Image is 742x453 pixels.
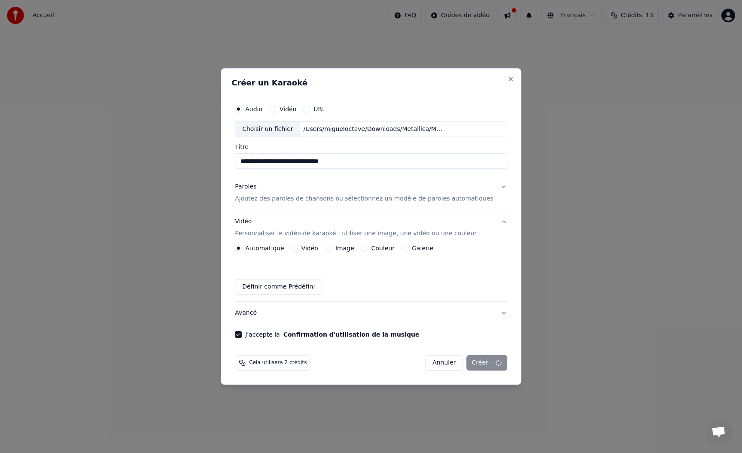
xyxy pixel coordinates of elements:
[235,302,507,324] button: Avancé
[235,144,507,150] label: Titre
[235,279,322,295] button: Définir comme Prédéfini
[235,183,256,192] div: Paroles
[300,125,446,134] div: /Users/migueloctave/Downloads/Metallica/Metallica (Remastered Expanded Edition) [Explicit]/01 - E...
[235,176,507,210] button: ParolesAjoutez des paroles de chansons ou sélectionnez un modèle de paroles automatiques
[371,245,395,251] label: Couleur
[235,122,300,137] div: Choisir un fichier
[412,245,433,251] label: Galerie
[313,106,325,112] label: URL
[245,106,262,112] label: Audio
[249,359,307,366] span: Cela utilisera 2 crédits
[235,245,507,301] div: VidéoPersonnaliser le vidéo de karaoké : utiliser une image, une vidéo ou une couleur
[235,229,477,238] p: Personnaliser le vidéo de karaoké : utiliser une image, une vidéo ou une couleur
[280,106,296,112] label: Vidéo
[283,331,420,337] button: J'accepte la
[245,331,419,337] label: J'accepte la
[235,195,493,204] p: Ajoutez des paroles de chansons ou sélectionnez un modèle de paroles automatiques
[425,355,463,371] button: Annuler
[235,211,507,245] button: VidéoPersonnaliser le vidéo de karaoké : utiliser une image, une vidéo ou une couleur
[245,245,284,251] label: Automatique
[335,245,354,251] label: Image
[235,218,477,238] div: Vidéo
[301,245,318,251] label: Vidéo
[231,79,511,87] h2: Créer un Karaoké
